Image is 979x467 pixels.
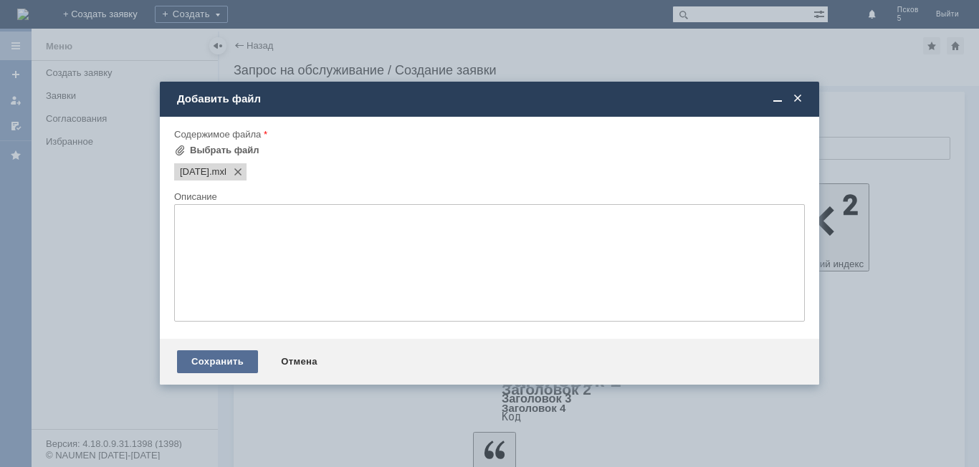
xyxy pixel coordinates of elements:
[190,145,259,156] div: Выбрать файл
[770,92,785,105] span: Свернуть (Ctrl + M)
[180,166,209,178] span: 02.09.2025.mxl
[791,92,805,105] span: Закрыть
[177,92,805,105] div: Добавить файл
[174,192,802,201] div: Описание
[6,6,209,17] div: ДД! Удалите чеки
[174,130,802,139] div: Содержимое файла
[209,166,226,178] span: 02.09.2025.mxl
